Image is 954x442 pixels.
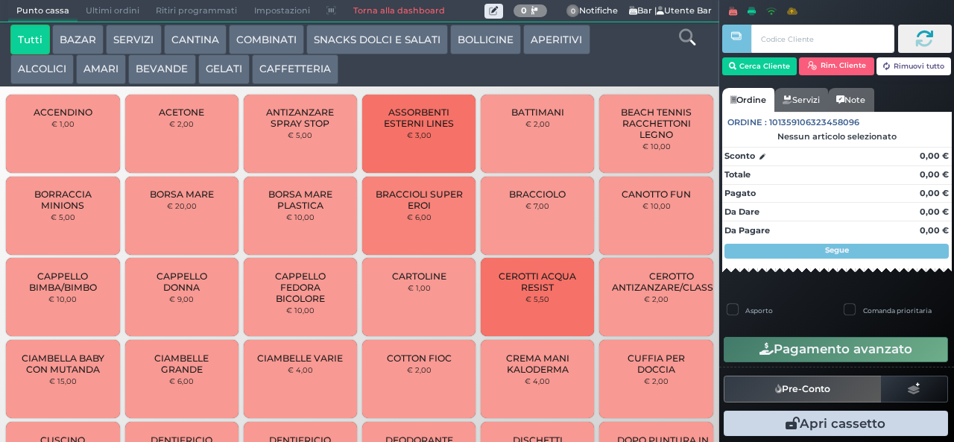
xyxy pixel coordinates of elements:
small: € 4,00 [288,365,313,374]
span: COTTON FIOC [387,353,452,364]
button: CAFFETTERIA [252,54,338,84]
small: € 5,50 [525,294,549,303]
strong: 0,00 € [920,169,949,180]
button: Pagamento avanzato [724,337,948,362]
button: CANTINA [164,25,227,54]
a: Note [828,88,874,112]
span: BORSA MARE [150,189,214,200]
span: CAPPELLO BIMBA/BIMBO [19,271,107,293]
span: CEROTTO ANTIZANZARE/CLASSICO [612,271,730,293]
a: Torna alla dashboard [344,1,452,22]
small: € 10,00 [642,142,671,151]
span: BRACCIOLI SUPER EROI [375,189,464,211]
small: € 2,00 [525,119,550,128]
button: Pre-Conto [724,376,882,402]
small: € 3,00 [407,130,432,139]
span: CIAMBELLA BABY CON MUTANDA [19,353,107,375]
small: € 20,00 [167,201,197,210]
small: € 5,00 [288,130,312,139]
strong: Da Pagare [724,225,770,236]
button: APERITIVI [523,25,590,54]
small: € 10,00 [48,294,77,303]
button: Rimuovi tutto [876,57,952,75]
label: Comanda prioritaria [863,306,932,315]
button: ALCOLICI [10,54,74,84]
span: Ritiri programmati [148,1,245,22]
small: € 6,00 [407,212,432,221]
span: CREMA MANI KALODERMA [493,353,582,375]
span: CAPPELLO FEDORA BICOLORE [256,271,345,304]
small: € 2,00 [407,365,432,374]
button: Tutti [10,25,50,54]
span: ACETONE [159,107,204,118]
button: BEVANDE [128,54,195,84]
strong: Totale [724,169,751,180]
small: € 6,00 [169,376,194,385]
b: 0 [521,5,527,16]
a: Ordine [722,88,774,112]
strong: 0,00 € [920,151,949,161]
span: 101359106323458096 [769,116,859,129]
button: SERVIZI [106,25,161,54]
span: Punto cassa [8,1,78,22]
small: € 5,00 [51,212,75,221]
small: € 15,00 [49,376,77,385]
strong: Da Dare [724,206,759,217]
span: CUFFIA PER DOCCIA [612,353,701,375]
span: BEACH TENNIS RACCHETTONI LEGNO [612,107,701,140]
button: BAZAR [52,25,104,54]
span: ASSORBENTI ESTERNI LINES [375,107,464,129]
span: BORRACCIA MINIONS [19,189,107,211]
small: € 1,00 [51,119,75,128]
button: Cerca Cliente [722,57,797,75]
span: CIAMBELLE GRANDE [137,353,226,375]
small: € 2,00 [169,119,194,128]
small: € 9,00 [169,294,194,303]
a: Servizi [774,88,828,112]
strong: Sconto [724,150,755,162]
button: SNACKS DOLCI E SALATI [306,25,448,54]
span: CAPPELLO DONNA [137,271,226,293]
strong: Segue [825,245,849,255]
button: Rim. Cliente [799,57,874,75]
label: Asporto [745,306,773,315]
button: GELATI [198,54,250,84]
small: € 2,00 [644,294,669,303]
span: CANOTTO FUN [622,189,691,200]
strong: 0,00 € [920,188,949,198]
small: € 1,00 [408,283,431,292]
span: CIAMBELLE VARIE [257,353,343,364]
span: ACCENDINO [34,107,92,118]
span: CEROTTI ACQUA RESIST [493,271,582,293]
button: BOLLICINE [450,25,521,54]
span: BATTIMANI [511,107,564,118]
span: Ultimi ordini [78,1,148,22]
span: CARTOLINE [392,271,446,282]
small: € 4,00 [525,376,550,385]
button: Apri cassetto [724,411,948,436]
small: € 10,00 [286,306,315,315]
span: BRACCIOLO [509,189,566,200]
span: ANTIZANZARE SPRAY STOP [256,107,345,129]
div: Nessun articolo selezionato [722,131,952,142]
span: Ordine : [727,116,767,129]
span: Impostazioni [246,1,318,22]
span: 0 [566,4,580,18]
strong: Pagato [724,188,756,198]
small: € 2,00 [644,376,669,385]
span: BORSA MARE PLASTICA [256,189,345,211]
small: € 10,00 [642,201,671,210]
strong: 0,00 € [920,206,949,217]
strong: 0,00 € [920,225,949,236]
button: AMARI [76,54,126,84]
button: COMBINATI [229,25,304,54]
small: € 7,00 [525,201,549,210]
input: Codice Cliente [751,25,894,53]
small: € 10,00 [286,212,315,221]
